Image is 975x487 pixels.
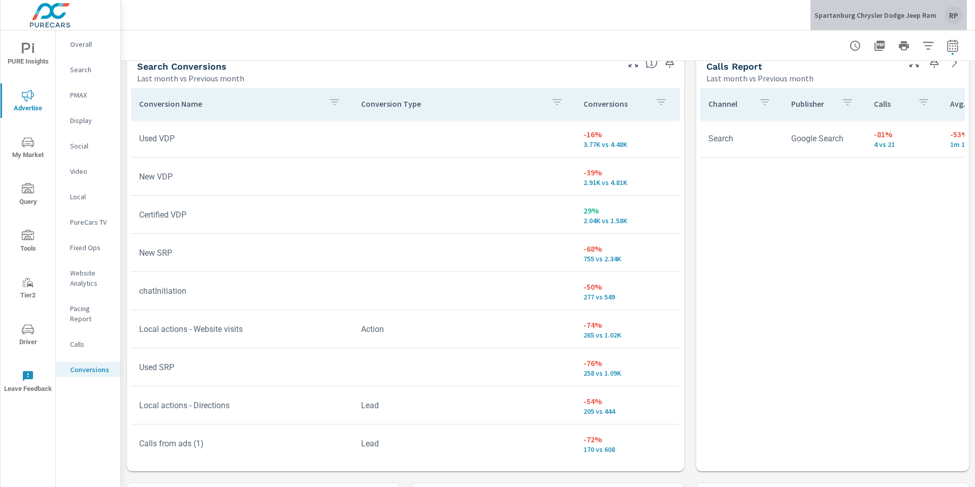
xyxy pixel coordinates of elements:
[583,357,672,369] p: -76%
[131,126,353,151] td: Used VDP
[353,392,575,418] td: Lead
[70,90,112,100] p: PMAX
[583,178,672,187] p: 2,908 vs 4,806
[583,204,672,217] p: 29%
[708,99,751,109] p: Channel
[70,166,112,176] p: Video
[56,138,120,154] div: Social
[70,65,112,75] p: Search
[583,242,672,255] p: -68%
[131,240,353,266] td: New SRP
[583,293,672,301] p: 277 vs 549
[4,370,52,395] span: Leave Feedback
[869,36,890,56] button: "Export Report to PDF"
[70,141,112,151] p: Social
[70,303,112,324] p: Pacing Report
[139,99,320,109] p: Conversion Name
[353,431,575,456] td: Lead
[874,99,909,109] p: Calls
[706,72,814,84] p: Last month vs Previous month
[56,37,120,52] div: Overall
[583,99,647,109] p: Conversions
[662,54,678,71] span: Save this to your personalized report
[353,316,575,342] td: Action
[942,36,963,56] button: Select Date Range
[815,11,936,20] p: Spartanburg Chrysler Dodge Jeep Ram
[70,115,112,126] p: Display
[56,362,120,377] div: Conversions
[583,319,672,331] p: -74%
[56,113,120,128] div: Display
[4,323,52,348] span: Driver
[70,364,112,375] p: Conversions
[70,192,112,202] p: Local
[583,407,672,415] p: 205 vs 444
[583,128,672,140] p: -16%
[361,99,542,109] p: Conversion Type
[4,277,52,301] span: Tier2
[583,140,672,148] p: 3,769 vs 4,482
[874,128,934,140] p: -81%
[583,445,672,453] p: 170 vs 608
[70,339,112,349] p: Calls
[947,54,963,71] a: See more details in report
[945,6,963,24] div: RP
[583,255,672,263] p: 755 vs 2.34K
[706,61,762,72] h5: Calls Report
[56,301,120,326] div: Pacing Report
[56,265,120,291] div: Website Analytics
[700,126,783,151] td: Search
[131,431,353,456] td: Calls from ads (1)
[583,281,672,293] p: -50%
[874,140,934,148] p: 4 vs 21
[70,217,112,227] p: PureCars TV
[4,136,52,161] span: My Market
[70,268,112,288] p: Website Analytics
[583,331,672,339] p: 265 vs 1,023
[131,354,353,380] td: Used SRP
[137,61,226,72] h5: Search Conversions
[56,240,120,255] div: Fixed Ops
[1,31,55,405] div: nav menu
[137,72,244,84] p: Last month vs Previous month
[583,166,672,178] p: -39%
[56,215,120,230] div: PureCars TV
[70,39,112,49] p: Overall
[131,202,353,228] td: Certified VDP
[791,99,833,109] p: Publisher
[583,217,672,225] p: 2,045 vs 1,584
[56,62,120,77] div: Search
[4,89,52,114] span: Advertise
[4,183,52,208] span: Query
[131,316,353,342] td: Local actions - Website visits
[56,87,120,103] div: PMAX
[906,54,922,71] button: Make Fullscreen
[918,36,938,56] button: Apply Filters
[583,433,672,445] p: -72%
[926,54,942,71] span: Save this to your personalized report
[56,189,120,204] div: Local
[56,164,120,179] div: Video
[131,278,353,304] td: chatInitiation
[4,230,52,255] span: Tools
[783,126,866,151] td: Google Search
[131,392,353,418] td: Local actions - Directions
[70,242,112,253] p: Fixed Ops
[645,56,658,69] span: Search Conversions include Actions, Leads and Unmapped Conversions
[56,337,120,352] div: Calls
[583,395,672,407] p: -54%
[4,43,52,68] span: PURE Insights
[131,164,353,190] td: New VDP
[583,369,672,377] p: 258 vs 1,092
[625,54,641,71] button: Make Fullscreen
